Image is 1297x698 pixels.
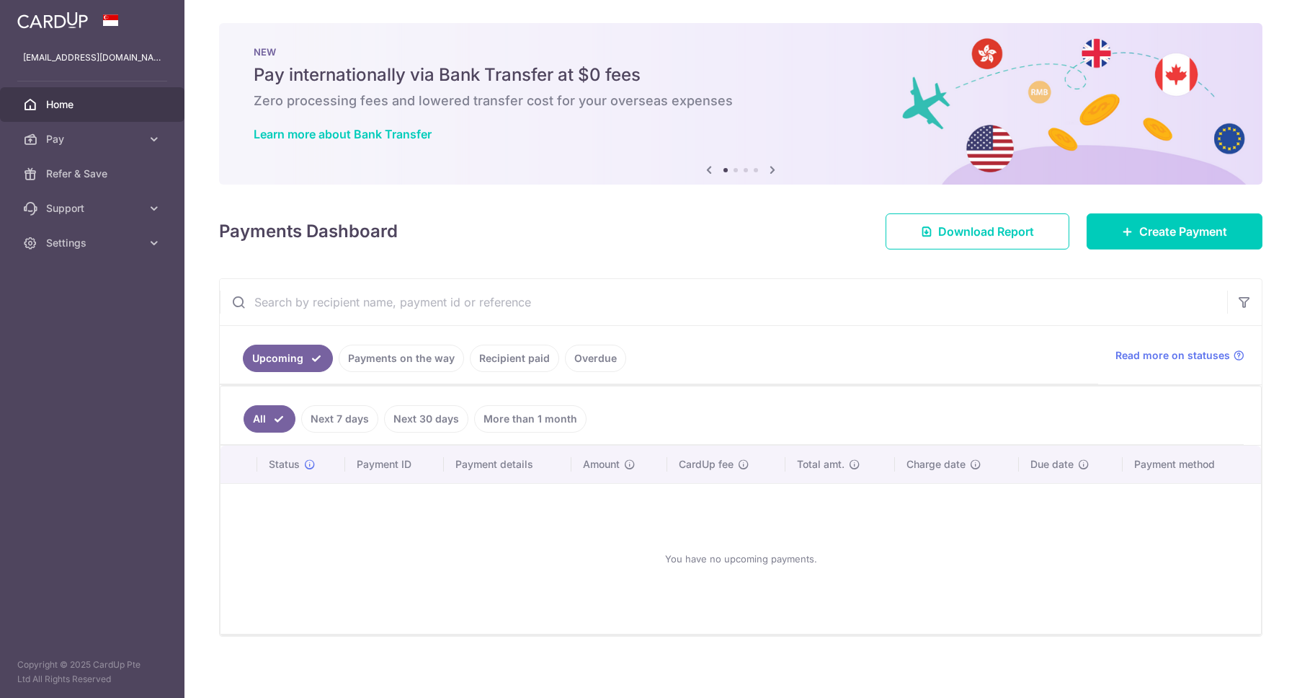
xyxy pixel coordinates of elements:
[269,457,300,472] span: Status
[1115,348,1230,363] span: Read more on statuses
[254,127,432,141] a: Learn more about Bank Transfer
[345,446,444,483] th: Payment ID
[474,405,587,433] a: More than 1 month
[797,457,844,472] span: Total amt.
[339,345,464,372] a: Payments on the way
[46,167,141,181] span: Refer & Save
[220,279,1227,325] input: Search by recipient name, payment id or reference
[886,213,1069,249] a: Download Report
[46,236,141,250] span: Settings
[1087,213,1262,249] a: Create Payment
[219,23,1262,185] img: Bank transfer banner
[244,405,295,433] a: All
[46,97,141,112] span: Home
[301,405,378,433] a: Next 7 days
[254,92,1228,110] h6: Zero processing fees and lowered transfer cost for your overseas expenses
[243,345,333,372] a: Upcoming
[23,50,161,65] p: [EMAIL_ADDRESS][DOMAIN_NAME]
[906,457,966,472] span: Charge date
[1030,457,1074,472] span: Due date
[1115,348,1244,363] a: Read more on statuses
[46,201,141,216] span: Support
[938,223,1034,240] span: Download Report
[1139,223,1227,240] span: Create Payment
[470,345,559,372] a: Recipient paid
[583,457,620,472] span: Amount
[254,46,1228,58] p: NEW
[679,457,734,472] span: CardUp fee
[384,405,468,433] a: Next 30 days
[17,12,88,29] img: CardUp
[46,132,141,146] span: Pay
[219,218,398,244] h4: Payments Dashboard
[254,63,1228,87] h5: Pay internationally via Bank Transfer at $0 fees
[238,495,1244,622] div: You have no upcoming payments.
[444,446,571,483] th: Payment details
[1123,446,1261,483] th: Payment method
[565,345,626,372] a: Overdue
